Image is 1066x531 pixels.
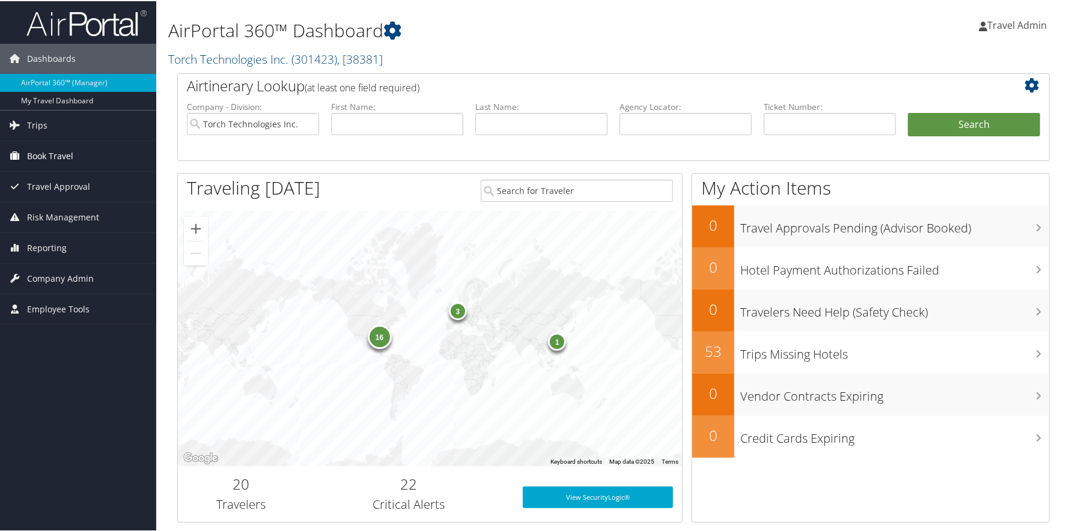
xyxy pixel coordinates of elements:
a: Open this area in Google Maps (opens a new window) [181,449,221,465]
label: Company - Division: [187,100,319,112]
button: Search [908,112,1040,136]
button: Zoom in [184,216,208,240]
label: Ticket Number: [764,100,896,112]
h2: 0 [692,382,734,402]
span: Reporting [27,232,67,262]
h3: Trips Missing Hotels [740,339,1049,362]
a: Torch Technologies Inc. [168,50,383,66]
img: airportal-logo.png [26,8,147,36]
button: Keyboard shortcuts [550,457,602,465]
h2: Airtinerary Lookup [187,74,967,95]
img: Google [181,449,221,465]
span: Map data ©2025 [609,457,654,464]
span: Company Admin [27,262,94,293]
span: Risk Management [27,201,99,231]
a: 0Travelers Need Help (Safety Check) [692,288,1049,330]
span: Travel Approval [27,171,90,201]
input: Search for Traveler [481,178,672,201]
a: View SecurityLogic® [523,485,673,507]
h1: My Action Items [692,174,1049,199]
a: 0Hotel Payment Authorizations Failed [692,246,1049,288]
label: Agency Locator: [620,100,752,112]
h3: Credit Cards Expiring [740,423,1049,446]
a: 0Travel Approvals Pending (Advisor Booked) [692,204,1049,246]
h2: 20 [187,473,295,493]
span: Trips [27,109,47,139]
span: ( 301423 ) [291,50,337,66]
h1: AirPortal 360™ Dashboard [168,17,762,42]
label: Last Name: [475,100,608,112]
h2: 53 [692,340,734,360]
h2: 0 [692,214,734,234]
h2: 0 [692,424,734,445]
h3: Vendor Contracts Expiring [740,381,1049,404]
span: , [ 38381 ] [337,50,383,66]
h3: Travelers [187,495,295,512]
h3: Travelers Need Help (Safety Check) [740,297,1049,320]
div: 16 [368,323,392,347]
span: Dashboards [27,43,76,73]
span: Book Travel [27,140,73,170]
span: Employee Tools [27,293,90,323]
div: 3 [449,301,467,319]
a: 53Trips Missing Hotels [692,330,1049,372]
button: Zoom out [184,240,208,264]
label: First Name: [331,100,463,112]
a: 0Vendor Contracts Expiring [692,372,1049,414]
h3: Hotel Payment Authorizations Failed [740,255,1049,278]
h1: Traveling [DATE] [187,174,320,199]
h3: Travel Approvals Pending (Advisor Booked) [740,213,1049,235]
div: 1 [549,332,567,350]
h2: 22 [313,473,505,493]
span: Travel Admin [987,17,1047,31]
a: Terms (opens in new tab) [662,457,678,464]
h2: 0 [692,298,734,318]
a: 0Credit Cards Expiring [692,414,1049,457]
h3: Critical Alerts [313,495,505,512]
h2: 0 [692,256,734,276]
span: (at least one field required) [305,80,419,93]
a: Travel Admin [979,6,1059,42]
